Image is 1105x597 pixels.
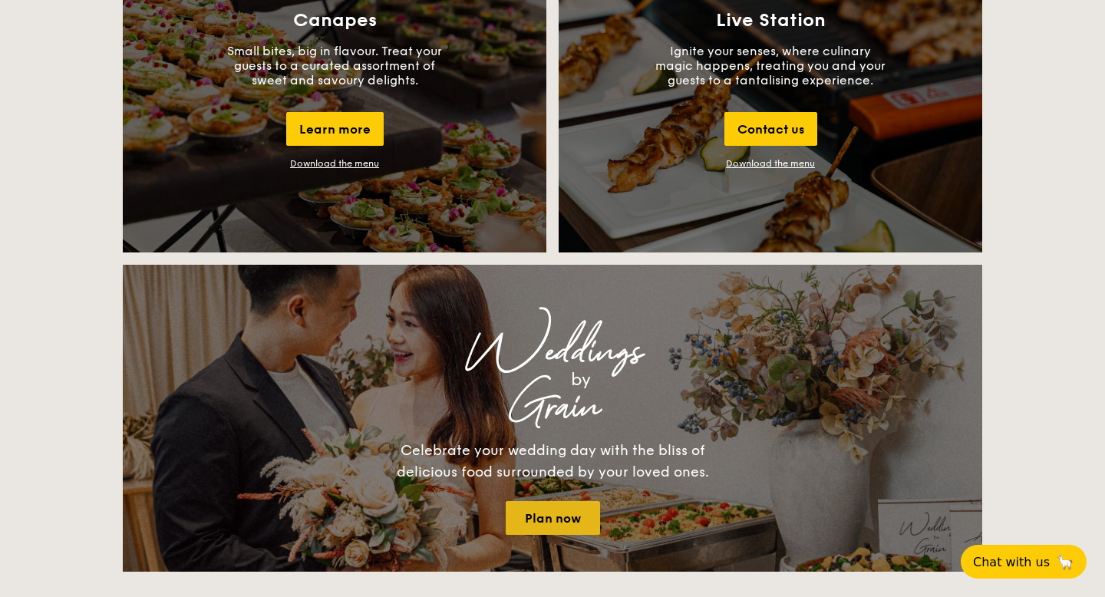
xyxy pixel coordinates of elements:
[655,44,886,87] p: Ignite your senses, where culinary magic happens, treating you and your guests to a tantalising e...
[726,158,815,169] a: Download the menu
[219,44,450,87] p: Small bites, big in flavour. Treat your guests to a curated assortment of sweet and savoury delig...
[716,10,826,31] h3: Live Station
[286,112,384,146] div: Learn more
[724,112,817,146] div: Contact us
[290,158,379,169] div: Download the menu
[1056,553,1074,571] span: 🦙
[258,394,847,421] div: Grain
[258,338,847,366] div: Weddings
[315,366,847,394] div: by
[506,501,600,535] a: Plan now
[293,10,377,31] h3: Canapes
[973,555,1050,569] span: Chat with us
[961,545,1087,579] button: Chat with us🦙
[380,440,725,483] div: Celebrate your wedding day with the bliss of delicious food surrounded by your loved ones.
